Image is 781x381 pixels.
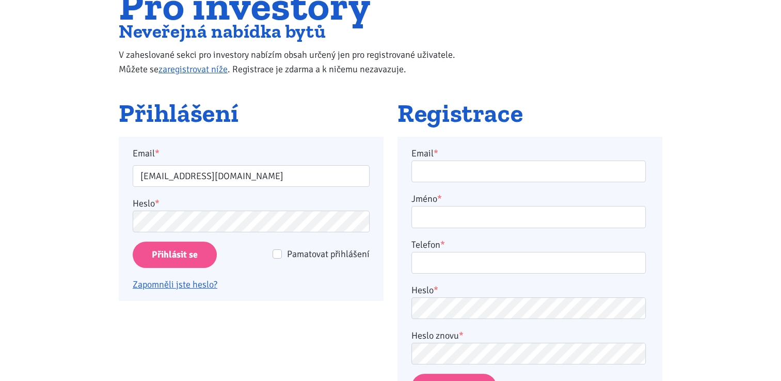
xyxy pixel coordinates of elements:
[287,248,370,260] span: Pamatovat přihlášení
[459,330,464,341] abbr: required
[440,239,445,250] abbr: required
[411,192,442,206] label: Jméno
[434,148,438,159] abbr: required
[133,196,160,211] label: Heslo
[411,328,464,343] label: Heslo znovu
[434,284,438,296] abbr: required
[133,279,217,290] a: Zapomněli jste heslo?
[119,47,476,76] p: V zaheslované sekci pro investory nabízím obsah určený jen pro registrované uživatele. Můžete se ...
[411,237,445,252] label: Telefon
[119,23,476,40] h2: Neveřejná nabídka bytů
[411,283,438,297] label: Heslo
[158,63,228,75] a: zaregistrovat níže
[397,100,662,128] h2: Registrace
[133,242,217,268] input: Přihlásit se
[437,193,442,204] abbr: required
[119,100,384,128] h2: Přihlášení
[126,146,377,161] label: Email
[411,146,438,161] label: Email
